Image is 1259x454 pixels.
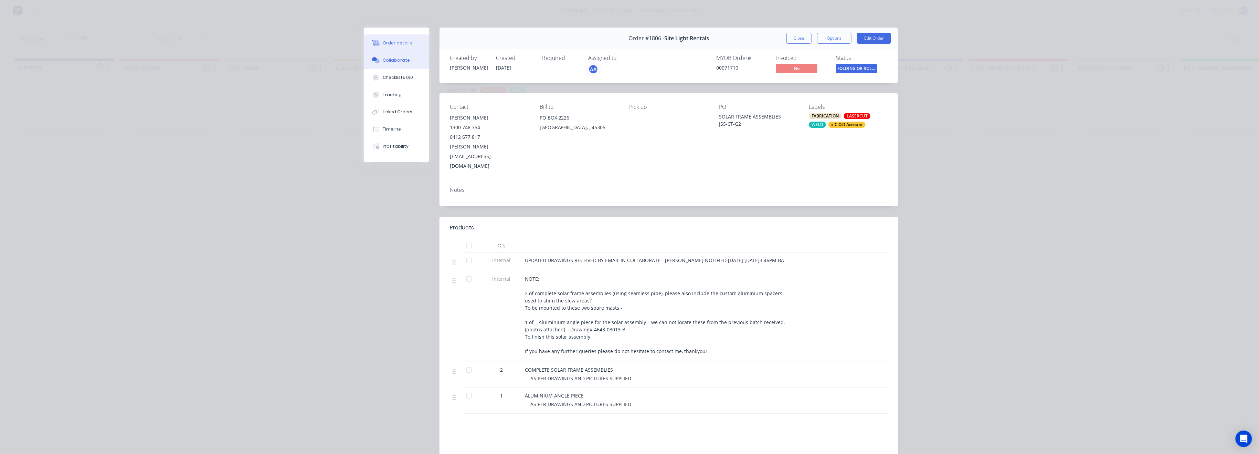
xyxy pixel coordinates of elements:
[496,64,511,71] span: [DATE]
[809,104,888,110] div: Labels
[776,55,828,61] div: Invoiced
[629,104,708,110] div: Pick up
[530,375,631,382] span: AS PER DRAWINGS AND PICTURES SUPPLIED
[364,52,429,69] button: Collaborate
[484,275,519,282] span: Internal
[383,92,402,98] div: Tracking
[383,40,412,46] div: Order details
[719,113,798,127] div: SOLAR FRAME ASSEMBLIES JSS-6T-G2
[542,55,580,61] div: Required
[500,392,503,399] span: 1
[809,122,826,128] div: WELD
[450,113,529,123] div: [PERSON_NAME]
[525,276,786,354] span: NOTE: 2 of complete solar frame assemblies (using seamless pipe), please also include the custom ...
[530,401,631,407] span: AS PER DRAWINGS AND PICTURES SUPPLIED
[836,64,877,74] button: FOLDING OR ROLL...
[364,86,429,103] button: Tracking
[500,366,503,373] span: 2
[383,109,413,115] div: Linked Orders
[857,33,891,44] button: Edit Order
[450,132,529,142] div: 0412 677 817
[525,367,613,373] span: COMPLETE SOLAR FRAME ASSEMBLIES
[1236,431,1252,447] div: Open Intercom Messenger
[817,33,851,44] button: Options
[383,126,401,132] div: Timeline
[786,33,812,44] button: Close
[364,103,429,121] button: Linked Orders
[450,123,529,132] div: 1300 748 354
[481,239,522,252] div: Qty
[776,64,817,73] span: No
[588,64,599,74] button: AA
[828,122,866,128] div: x C.O.D Account
[664,35,709,42] span: Site Light Rentals
[719,104,798,110] div: PO
[540,113,618,123] div: PO BOX 2226
[588,55,657,61] div: Assigned to
[450,142,529,171] div: [PERSON_NAME][EMAIL_ADDRESS][DOMAIN_NAME]
[540,104,618,110] div: Bill to
[525,392,584,399] span: ALUMINIUM ANGLE PIECE
[540,123,618,132] div: [GEOGRAPHIC_DATA], , 45305
[364,34,429,52] button: Order details
[450,55,488,61] div: Created by
[383,74,413,81] div: Checklists 0/0
[484,257,519,264] span: Internal
[450,113,529,171] div: [PERSON_NAME]1300 748 3540412 677 817[PERSON_NAME][EMAIL_ADDRESS][DOMAIN_NAME]
[525,257,784,264] span: UPDATED DRAWINGS RECEIVED BY EMAIL IN COLLABORATE - [PERSON_NAME] NOTIFIED [DATE] [DATE]3.46PM BA
[809,113,842,119] div: FABRICATION
[628,35,664,42] span: Order #1806 -
[383,143,409,149] div: Profitability
[450,187,888,193] div: Notes
[383,57,410,63] div: Collaborate
[364,121,429,138] button: Timeline
[716,64,768,71] div: 00071710
[496,55,534,61] div: Created
[364,69,429,86] button: Checklists 0/0
[364,138,429,155] button: Profitability
[450,104,529,110] div: Contact
[716,55,768,61] div: MYOB Order #
[450,224,474,232] div: Products
[844,113,870,119] div: LASERCUT
[540,113,618,135] div: PO BOX 2226[GEOGRAPHIC_DATA], , 45305
[450,64,488,71] div: [PERSON_NAME]
[836,64,877,73] span: FOLDING OR ROLL...
[836,55,888,61] div: Status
